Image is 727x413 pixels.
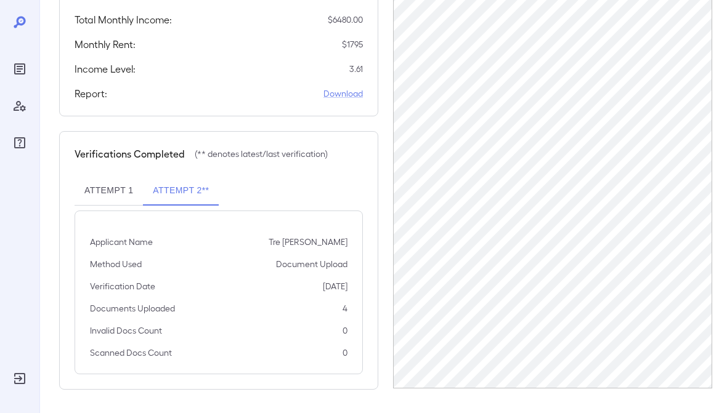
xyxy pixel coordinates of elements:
div: FAQ [10,133,30,153]
p: Documents Uploaded [90,302,175,315]
p: $ 1795 [342,38,363,50]
p: $ 6480.00 [328,14,363,26]
p: Applicant Name [90,236,153,248]
a: Download [323,87,363,100]
p: (** denotes latest/last verification) [195,148,328,160]
p: 0 [343,347,347,359]
p: Verification Date [90,280,155,292]
button: Attempt 2** [143,176,219,206]
p: Document Upload [276,258,347,270]
p: Invalid Docs Count [90,324,162,337]
p: 0 [343,324,347,337]
button: Attempt 1 [75,176,143,206]
p: 4 [343,302,347,315]
p: Tre [PERSON_NAME] [269,236,347,248]
div: Log Out [10,369,30,388]
p: Scanned Docs Count [90,347,172,359]
h5: Verifications Completed [75,146,185,161]
p: [DATE] [323,280,347,292]
div: Reports [10,59,30,79]
h5: Income Level: [75,62,136,76]
p: 3.61 [349,63,363,75]
h5: Monthly Rent: [75,37,136,52]
div: Manage Users [10,96,30,116]
h5: Report: [75,86,107,101]
p: Method Used [90,258,142,270]
h5: Total Monthly Income: [75,12,172,27]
